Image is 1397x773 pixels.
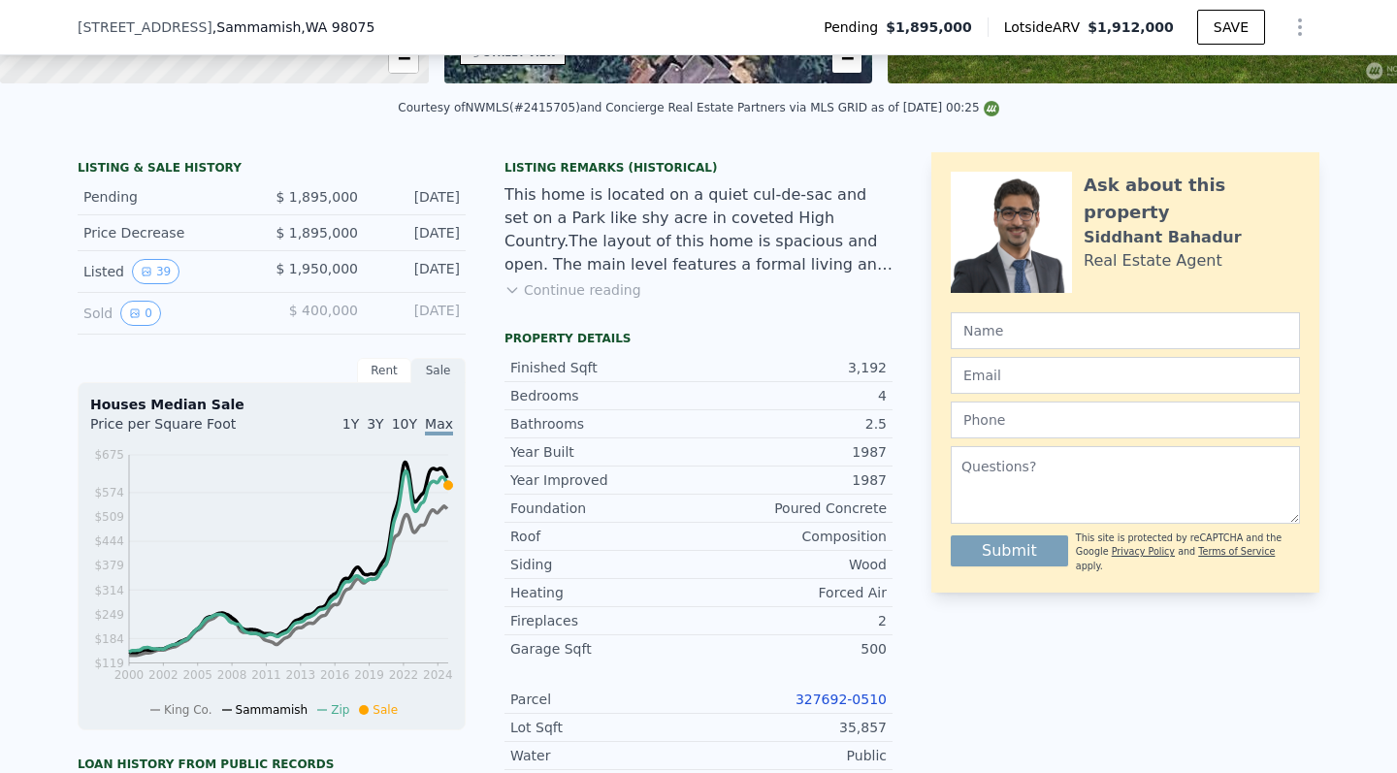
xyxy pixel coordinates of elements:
span: Sammamish [236,703,309,717]
div: Year Improved [510,470,698,490]
div: 2 [698,611,887,630]
div: Property details [504,331,893,346]
tspan: $249 [94,608,124,622]
div: Year Built [510,442,698,462]
span: , Sammamish [212,17,375,37]
tspan: 2016 [320,668,350,682]
span: Lotside ARV [1004,17,1088,37]
div: [DATE] [374,187,460,207]
div: Lot Sqft [510,718,698,737]
button: Submit [951,535,1068,566]
tspan: 2005 [182,668,212,682]
div: This site is protected by reCAPTCHA and the Google and apply. [1076,531,1300,573]
tspan: $379 [94,559,124,572]
div: Ask about this property [1084,172,1300,226]
div: Sold [83,301,256,326]
tspan: $574 [94,486,124,499]
div: Sale [411,358,466,383]
div: 2.5 [698,414,887,434]
tspan: 2011 [251,668,281,682]
tspan: 2013 [286,668,316,682]
div: 4 [698,386,887,405]
span: $1,912,000 [1088,19,1174,35]
span: 3Y [367,416,383,432]
span: Sale [373,703,398,717]
a: Zoom out [832,44,861,73]
div: Price Decrease [83,223,256,242]
span: 10Y [392,416,417,432]
span: , WA 98075 [301,19,374,35]
button: Show Options [1281,8,1319,47]
tspan: $509 [94,510,124,524]
div: Listed [83,259,256,284]
tspan: $119 [94,657,124,670]
div: Parcel [510,690,698,709]
div: Listing Remarks (Historical) [504,160,893,176]
div: Price per Square Foot [90,414,272,445]
span: $ 1,950,000 [276,261,358,276]
div: 500 [698,639,887,659]
div: Heating [510,583,698,602]
span: $ 1,895,000 [276,225,358,241]
span: Pending [824,17,886,37]
tspan: 2008 [217,668,247,682]
div: Real Estate Agent [1084,249,1222,273]
button: SAVE [1197,10,1265,45]
tspan: 2000 [114,668,145,682]
tspan: $444 [94,534,124,548]
div: Forced Air [698,583,887,602]
div: Poured Concrete [698,499,887,518]
span: − [841,46,854,70]
tspan: $675 [94,448,124,462]
tspan: 2002 [148,668,179,682]
div: Wood [698,555,887,574]
div: Courtesy of NWMLS (#2415705) and Concierge Real Estate Partners via MLS GRID as of [DATE] 00:25 [398,101,998,114]
tspan: 2019 [354,668,384,682]
div: Houses Median Sale [90,395,453,414]
div: Bedrooms [510,386,698,405]
div: 1987 [698,442,887,462]
div: Water [510,746,698,765]
div: This home is located on a quiet cul-de-sac and set on a Park like shy acre in coveted High Countr... [504,183,893,276]
div: Roof [510,527,698,546]
div: Fireplaces [510,611,698,630]
button: Continue reading [504,280,641,300]
span: 1Y [342,416,359,432]
div: [DATE] [374,223,460,242]
span: [STREET_ADDRESS] [78,17,212,37]
div: Siddhant Bahadur [1084,226,1242,249]
input: Phone [951,402,1300,438]
tspan: 2022 [389,668,419,682]
button: View historical data [120,301,161,326]
tspan: $314 [94,584,124,597]
a: 327692-0510 [796,692,887,707]
input: Email [951,357,1300,394]
span: $1,895,000 [886,17,972,37]
tspan: $184 [94,632,124,646]
img: NWMLS Logo [984,101,999,116]
div: [DATE] [374,301,460,326]
div: 35,857 [698,718,887,737]
div: Bathrooms [510,414,698,434]
div: Public [698,746,887,765]
span: Zip [331,703,349,717]
div: Siding [510,555,698,574]
div: Rent [357,358,411,383]
span: $ 1,895,000 [276,189,358,205]
div: Composition [698,527,887,546]
a: Zoom out [389,44,418,73]
div: Loan history from public records [78,757,466,772]
div: Pending [83,187,256,207]
a: Terms of Service [1198,546,1275,557]
tspan: 2024 [423,668,453,682]
input: Name [951,312,1300,349]
div: [DATE] [374,259,460,284]
div: Finished Sqft [510,358,698,377]
span: King Co. [164,703,212,717]
span: $ 400,000 [289,303,358,318]
div: 3,192 [698,358,887,377]
div: 1987 [698,470,887,490]
div: Foundation [510,499,698,518]
div: LISTING & SALE HISTORY [78,160,466,179]
a: Privacy Policy [1112,546,1175,557]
